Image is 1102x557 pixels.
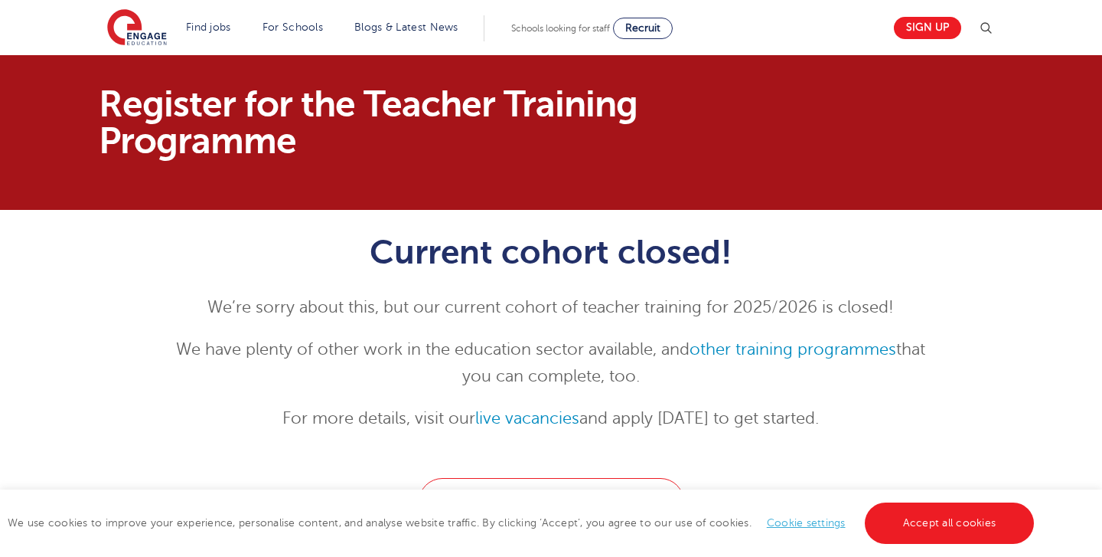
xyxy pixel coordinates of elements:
[8,517,1038,529] span: We use cookies to improve your experience, personalise content, and analyse website traffic. By c...
[865,503,1035,544] a: Accept all cookies
[262,21,323,33] a: For Schools
[613,18,673,39] a: Recruit
[354,21,458,33] a: Blogs & Latest News
[107,9,167,48] img: Engage Education
[767,517,846,529] a: Cookie settings
[419,478,684,526] a: Check out our vacancies
[894,17,961,39] a: Sign up
[186,21,231,33] a: Find jobs
[690,340,896,359] a: other training programmes
[511,23,610,34] span: Schools looking for staff
[99,86,695,159] h1: Register for the Teacher Training Programme
[176,294,927,321] p: We’re sorry about this, but our current cohort of teacher training for 2025/2026 is closed!
[475,409,579,428] a: live vacancies
[176,233,927,271] h1: Current cohort closed!
[176,405,927,432] p: For more details, visit our and apply [DATE] to get started.
[625,22,660,34] span: Recruit
[176,336,927,390] p: We have plenty of other work in the education sector available, and that you can complete, too.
